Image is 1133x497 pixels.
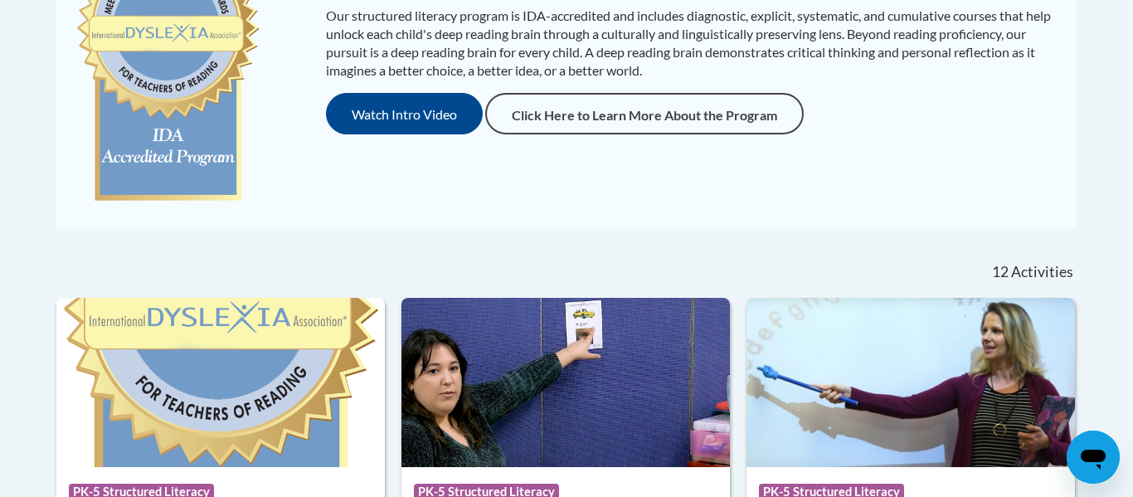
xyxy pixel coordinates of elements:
[1067,431,1120,484] iframe: Button to launch messaging window
[992,263,1009,281] span: 12
[326,93,483,134] button: Watch Intro Video
[56,298,385,467] img: Course Logo
[401,298,730,467] img: Course Logo
[326,7,1060,80] p: Our structured literacy program is IDA-accredited and includes diagnostic, explicit, systematic, ...
[1011,263,1073,281] span: Activities
[746,298,1075,467] img: Course Logo
[485,93,804,134] a: Click Here to Learn More About the Program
